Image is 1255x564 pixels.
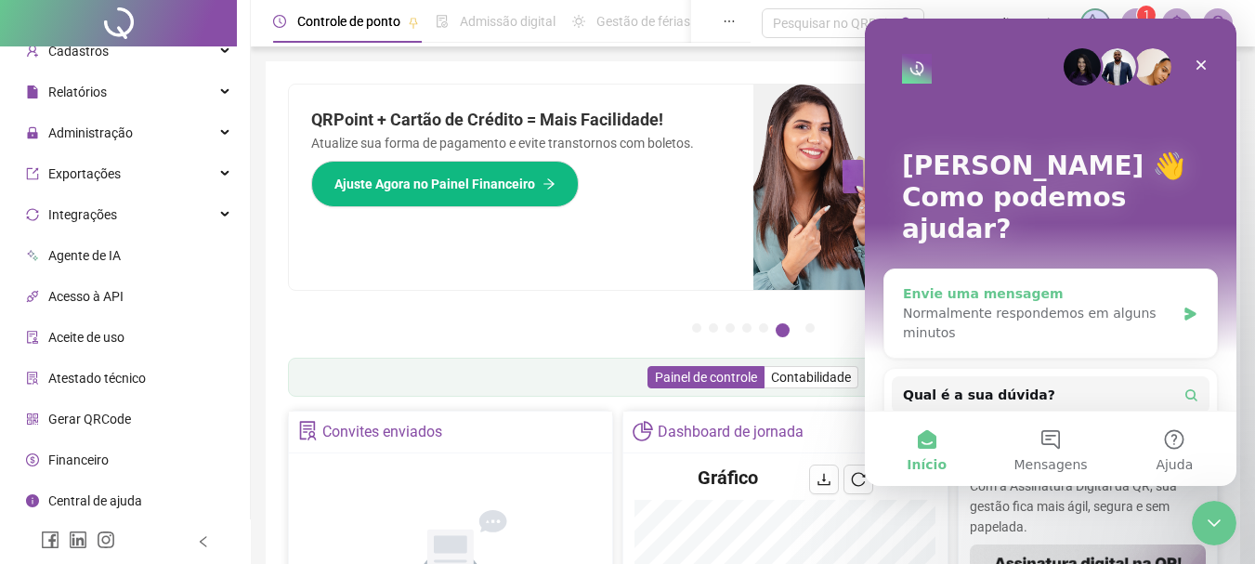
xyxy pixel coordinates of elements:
[26,494,39,507] span: info-circle
[658,416,804,448] div: Dashboard de jornada
[1137,6,1156,24] sup: 1
[26,45,39,58] span: user-add
[1085,13,1105,33] img: sparkle-icon.fc2bf0ac1784a2077858766a79e2daf3.svg
[817,472,831,487] span: download
[311,133,731,153] p: Atualize sua forma de pagamento e evite transtornos com boletos.
[26,372,39,385] span: solution
[596,14,690,29] span: Gestão de férias
[865,19,1236,486] iframe: Intercom live chat
[48,248,121,263] span: Agente de IA
[935,13,1069,33] span: Gestor Imediato - Giovane de [PERSON_NAME]
[26,331,39,344] span: audit
[69,531,87,549] span: linkedin
[48,85,107,99] span: Relatórios
[48,453,109,467] span: Financeiro
[1192,501,1236,545] iframe: Intercom live chat
[723,15,736,28] span: ellipsis
[1144,8,1150,21] span: 1
[900,17,914,31] span: search
[297,14,400,29] span: Controle de ponto
[633,421,652,440] span: pie-chart
[692,323,701,333] button: 1
[26,453,39,466] span: dollar
[709,323,718,333] button: 2
[48,289,124,304] span: Acesso à API
[1204,9,1232,37] img: 36673
[197,535,210,548] span: left
[970,476,1206,537] p: Com a Assinatura Digital da QR, sua gestão fica mais ágil, segura e sem papelada.
[41,531,59,549] span: facebook
[298,421,318,440] span: solution
[311,161,579,207] button: Ajuste Agora no Painel Financeiro
[776,323,790,337] button: 6
[26,413,39,426] span: qrcode
[753,85,1218,290] img: banner%2F75947b42-3b94-469c-a360-407c2d3115d7.png
[26,85,39,98] span: file
[1128,15,1144,32] span: notification
[26,167,39,180] span: export
[543,177,556,190] span: arrow-right
[759,323,768,333] button: 5
[26,290,39,303] span: api
[26,208,39,221] span: sync
[726,323,735,333] button: 3
[48,166,121,181] span: Exportações
[26,126,39,139] span: lock
[1169,15,1185,32] span: bell
[48,371,146,386] span: Atestado técnico
[48,493,142,508] span: Central de ajuda
[311,107,731,133] h2: QRPoint + Cartão de Crédito = Mais Facilidade!
[572,15,585,28] span: sun
[48,44,109,59] span: Cadastros
[48,412,131,426] span: Gerar QRCode
[771,370,851,385] span: Contabilidade
[48,207,117,222] span: Integrações
[742,323,752,333] button: 4
[273,15,286,28] span: clock-circle
[436,15,449,28] span: file-done
[698,465,758,491] h4: Gráfico
[460,14,556,29] span: Admissão digital
[48,330,124,345] span: Aceite de uso
[48,125,133,140] span: Administração
[655,370,757,385] span: Painel de controle
[805,323,815,333] button: 7
[334,174,535,194] span: Ajuste Agora no Painel Financeiro
[408,17,419,28] span: pushpin
[851,472,866,487] span: reload
[97,531,115,549] span: instagram
[322,416,442,448] div: Convites enviados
